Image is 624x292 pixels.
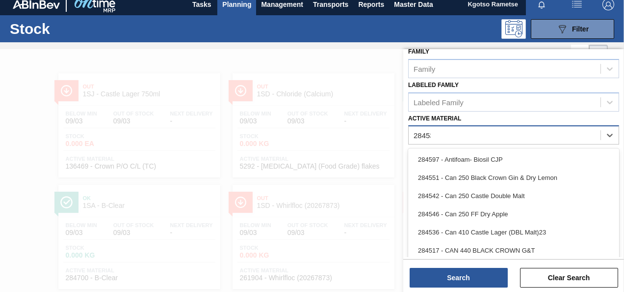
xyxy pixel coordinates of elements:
div: Programming: no user selected [501,19,526,39]
label: Labeled Family [408,82,459,88]
div: 284551 - Can 250 Black Crown Gin & Dry Lemon [408,169,619,187]
div: Family [414,64,435,73]
span: Filter [572,25,589,33]
div: Labeled Family [414,98,464,106]
div: 284536 - Can 410 Castle Lager (DBL Malt)23 [408,223,619,241]
button: Filter [531,19,614,39]
div: 284597 - Antifoam- Biosil CJP [408,150,619,169]
div: 284517 - CAN 440 BLACK CROWN G&T [408,241,619,260]
label: Family [408,48,429,55]
div: 284546 - Can 250 FF Dry Apple [408,205,619,223]
div: Card Vision [589,45,608,63]
div: 284542 - Can 250 Castle Double Malt [408,187,619,205]
h1: Stock [10,23,145,34]
label: Active Material [408,115,461,122]
div: List Vision [571,45,589,63]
